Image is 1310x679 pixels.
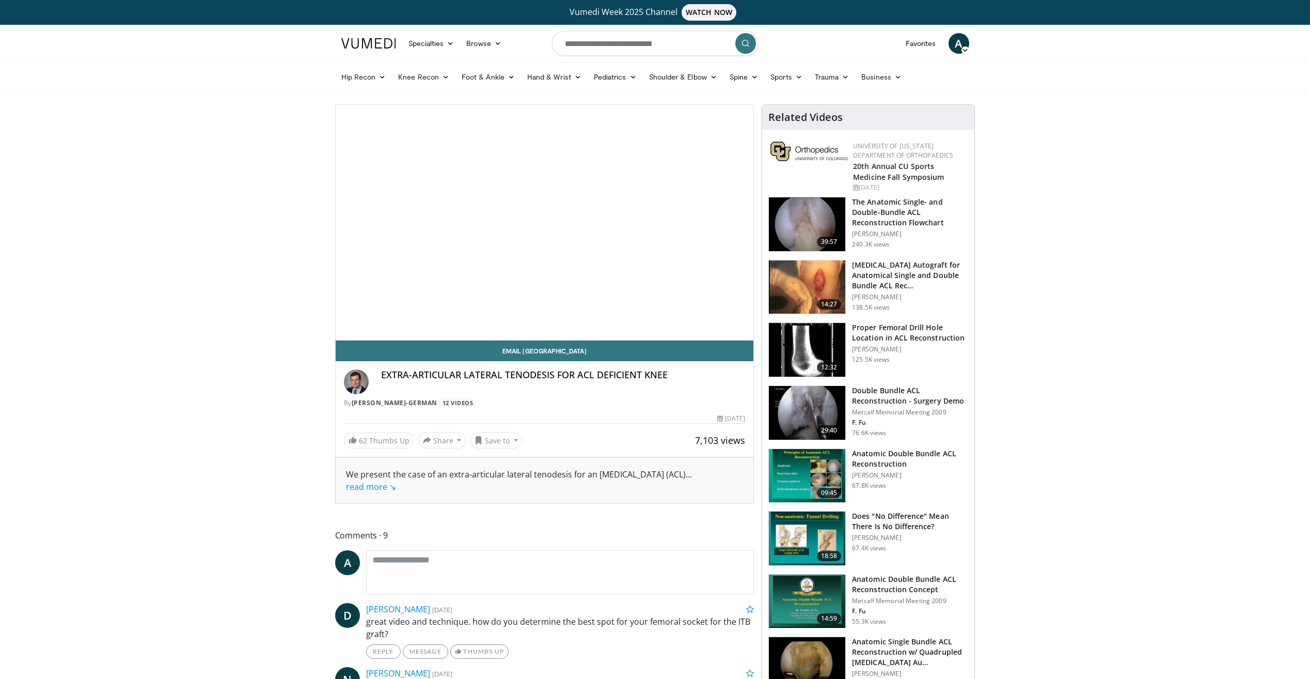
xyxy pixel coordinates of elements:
[852,670,968,678] p: [PERSON_NAME]
[769,197,845,251] img: Fu_0_3.png.150x105_q85_crop-smart_upscale.jpg
[695,434,745,446] span: 7,103 views
[852,260,968,291] h3: [MEDICAL_DATA] Autograft for Anatomical Single and Double Bundle ACL Rec…
[817,362,842,373] span: 12:32
[346,469,692,492] span: ...
[852,303,890,312] p: 138.5K views
[852,408,968,416] p: Metcalf Memorial Meeting 2009
[852,597,968,605] p: Metcalf Memorial Meeting 2009
[470,432,523,449] button: Save to
[723,67,764,87] a: Spine
[335,67,392,87] a: Hip Recon
[770,142,848,161] img: 355603a8-37da-49b6-856f-e00d7e9307d3.png.150x105_q85_autocrop_double_scale_upscale_version-0.2.png
[769,512,845,565] img: Fu_No_Difference_1.png.150x105_q85_crop-smart_upscale.jpg
[817,299,842,310] span: 14:27
[768,260,968,315] a: 14:27 [MEDICAL_DATA] Autograft for Anatomical Single and Double Bundle ACL Rec… [PERSON_NAME] 138...
[852,322,968,343] h3: Proper Femoral Drill Hole Location in ACL Reconstruction
[949,33,969,54] a: A
[460,33,508,54] a: Browse
[335,603,360,628] a: D
[855,67,908,87] a: Business
[346,481,396,492] a: read more ↘
[344,369,369,394] img: Avatar
[852,385,968,406] h3: Double Bundle ACL Reconstruction - Surgery Demo
[335,550,360,575] a: A
[336,341,754,361] a: Email [GEOGRAPHIC_DATA]
[853,142,953,160] a: University of [US_STATE] Department of Orthopaedics
[769,260,845,314] img: 281064_0003_1.png.150x105_q85_crop-smart_upscale.jpg
[717,414,745,423] div: [DATE]
[402,33,461,54] a: Specialties
[682,4,736,21] span: WATCH NOW
[768,511,968,566] a: 18:58 Does "No Difference" Mean There Is No Difference? [PERSON_NAME] 67.4K views
[809,67,856,87] a: Trauma
[344,398,746,408] div: By
[764,67,809,87] a: Sports
[346,468,744,493] div: We present the case of an extra-articular lateral tenodesis for an [MEDICAL_DATA] (ACL)
[852,471,968,480] p: [PERSON_NAME]
[852,511,968,532] h3: Does "No Difference" Mean There Is No Difference?
[366,615,754,640] p: great video and technique. how do you determine the best spot for your femoral socket for the ITB...
[341,38,396,49] img: VuMedi Logo
[852,544,886,552] p: 67.4K views
[366,644,401,659] a: Reply
[769,323,845,377] img: Title_01_100001165_3.jpg.150x105_q85_crop-smart_upscale.jpg
[643,67,723,87] a: Shoulder & Elbow
[852,293,968,301] p: [PERSON_NAME]
[768,111,843,124] h4: Related Videos
[768,197,968,252] a: 39:57 The Anatomic Single- and Double-Bundle ACL Reconstruction Flowchart [PERSON_NAME] 240.3K views
[432,669,452,678] small: [DATE]
[852,345,968,353] p: [PERSON_NAME]
[439,399,477,408] a: 12 Videos
[817,613,842,624] span: 14:59
[852,534,968,542] p: [PERSON_NAME]
[852,240,890,249] p: 240.3K views
[335,529,754,542] span: Comments 9
[852,607,968,615] p: F. Fu
[817,551,842,561] span: 18:58
[852,419,968,427] p: F. Fu
[343,4,968,21] a: Vumedi Week 2025 ChannelWATCH NOW
[852,356,890,364] p: 125.5K views
[852,618,886,626] p: 55.3K views
[366,668,430,679] a: [PERSON_NAME]
[359,436,367,445] span: 62
[344,433,414,449] a: 62 Thumbs Up
[852,637,968,668] h3: Anatomic Single Bundle ACL Reconstruction w/ Quadrupled [MEDICAL_DATA] Au…
[853,161,944,182] a: 20th Annual CU Sports Medicine Fall Symposium
[381,369,746,381] h4: EXTRA-ARTICULAR LATERAL TENODESIS FOR ACL DEFICIENT KNEE
[769,386,845,440] img: ffu_3.png.150x105_q85_crop-smart_upscale.jpg
[366,604,430,615] a: [PERSON_NAME]
[521,67,588,87] a: Hand & Wrist
[336,105,754,341] video-js: Video Player
[817,237,842,247] span: 39:57
[899,33,942,54] a: Favorites
[769,449,845,503] img: 38685_0000_3.png.150x105_q85_crop-smart_upscale.jpg
[432,605,452,614] small: [DATE]
[852,449,968,469] h3: Anatomic Double Bundle ACL Reconstruction
[852,230,968,238] p: [PERSON_NAME]
[403,644,448,659] a: Message
[768,385,968,440] a: 29:40 Double Bundle ACL Reconstruction - Surgery Demo Metcalf Memorial Meeting 2009 F. Fu 76.6K v...
[768,449,968,503] a: 09:45 Anatomic Double Bundle ACL Reconstruction [PERSON_NAME] 67.8K views
[852,197,968,228] h3: The Anatomic Single- and Double-Bundle ACL Reconstruction Flowchart
[852,429,886,437] p: 76.6K views
[817,425,842,436] span: 29:40
[852,574,968,595] h3: Anatomic Double Bundle ACL Reconstruction Concept
[450,644,509,659] a: Thumbs Up
[352,398,437,407] a: [PERSON_NAME]-German
[392,67,455,87] a: Knee Recon
[768,322,968,377] a: 12:32 Proper Femoral Drill Hole Location in ACL Reconstruction [PERSON_NAME] 125.5K views
[768,574,968,629] a: 14:59 Anatomic Double Bundle ACL Reconstruction Concept Metcalf Memorial Meeting 2009 F. Fu 55.3K...
[817,488,842,498] span: 09:45
[418,432,466,449] button: Share
[853,183,966,192] div: [DATE]
[769,575,845,628] img: 651081_3.png.150x105_q85_crop-smart_upscale.jpg
[552,31,759,56] input: Search topics, interventions
[455,67,521,87] a: Foot & Ankle
[852,482,886,490] p: 67.8K views
[588,67,643,87] a: Pediatrics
